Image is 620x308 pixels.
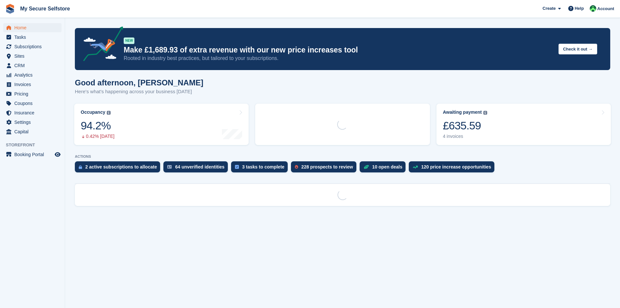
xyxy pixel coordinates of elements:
div: Occupancy [81,110,105,115]
a: menu [3,33,62,42]
span: Subscriptions [14,42,53,51]
div: 2 active subscriptions to allocate [85,164,157,169]
span: Storefront [6,142,65,148]
img: Vickie Wedge [590,5,596,12]
span: Sites [14,51,53,61]
img: price_increase_opportunities-93ffe204e8149a01c8c9dc8f82e8f89637d9d84a8eef4429ea346261dce0b2c0.svg [413,166,418,169]
span: Booking Portal [14,150,53,159]
div: NEW [124,37,134,44]
img: icon-info-grey-7440780725fd019a000dd9b08b2336e03edf1995a4989e88bcd33f0948082b44.svg [483,111,487,115]
a: 10 open deals [360,161,409,176]
div: 3 tasks to complete [242,164,284,169]
a: menu [3,150,62,159]
div: 64 unverified identities [175,164,225,169]
span: Analytics [14,70,53,80]
div: 94.2% [81,119,115,132]
div: £635.59 [443,119,488,132]
button: Check it out → [558,44,597,54]
a: 120 price increase opportunities [409,161,498,176]
img: deal-1b604bf984904fb50ccaf53a9ad4b4a5d6e5aea283cecdc64d6e3604feb123c2.svg [364,165,369,169]
p: ACTIONS [75,154,610,159]
a: menu [3,23,62,32]
a: Awaiting payment £635.59 4 invoices [436,104,611,145]
span: CRM [14,61,53,70]
a: menu [3,118,62,127]
span: Coupons [14,99,53,108]
a: menu [3,127,62,136]
a: 3 tasks to complete [231,161,291,176]
a: Preview store [54,151,62,158]
span: Invoices [14,80,53,89]
div: Awaiting payment [443,110,482,115]
h1: Good afternoon, [PERSON_NAME] [75,78,203,87]
a: menu [3,99,62,108]
a: menu [3,80,62,89]
p: Rooted in industry best practices, but tailored to your subscriptions. [124,55,553,62]
a: menu [3,51,62,61]
img: stora-icon-8386f47178a22dfd0bd8f6a31ec36ba5ce8667c1dd55bd0f319d3a0aa187defe.svg [5,4,15,14]
span: Account [597,6,614,12]
div: 228 prospects to review [301,164,353,169]
img: verify_identity-adf6edd0f0f0b5bbfe63781bf79b02c33cf7c696d77639b501bdc392416b5a36.svg [167,165,172,169]
span: Capital [14,127,53,136]
span: Help [575,5,584,12]
p: Make £1,689.93 of extra revenue with our new price increases tool [124,45,553,55]
img: price-adjustments-announcement-icon-8257ccfd72463d97f412b2fc003d46551f7dbcb40ab6d574587a9cd5c0d94... [78,26,123,64]
div: 10 open deals [372,164,403,169]
span: Tasks [14,33,53,42]
span: Settings [14,118,53,127]
a: menu [3,42,62,51]
span: Create [543,5,556,12]
p: Here's what's happening across your business [DATE] [75,88,203,95]
div: 4 invoices [443,134,488,139]
a: 228 prospects to review [291,161,360,176]
a: menu [3,108,62,117]
span: Pricing [14,89,53,98]
img: task-75834270c22a3079a89374b754ae025e5fb1db73e45f91037f5363f120a921f8.svg [235,165,239,169]
img: active_subscription_to_allocate_icon-d502201f5373d7db506a760aba3b589e785aa758c864c3986d89f69b8ff3... [79,165,82,169]
span: Insurance [14,108,53,117]
a: menu [3,89,62,98]
div: 0.42% [DATE] [81,134,115,139]
a: Occupancy 94.2% 0.42% [DATE] [74,104,249,145]
span: Home [14,23,53,32]
div: 120 price increase opportunities [421,164,491,169]
img: icon-info-grey-7440780725fd019a000dd9b08b2336e03edf1995a4989e88bcd33f0948082b44.svg [107,111,111,115]
a: 64 unverified identities [163,161,231,176]
img: prospect-51fa495bee0391a8d652442698ab0144808aea92771e9ea1ae160a38d050c398.svg [295,165,298,169]
a: My Secure Selfstore [18,3,73,14]
a: menu [3,61,62,70]
a: 2 active subscriptions to allocate [75,161,163,176]
a: menu [3,70,62,80]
